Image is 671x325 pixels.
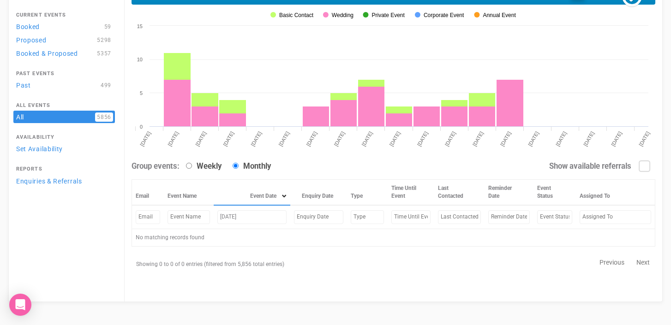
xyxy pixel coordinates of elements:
[13,34,115,46] a: Proposed5298
[424,12,464,18] tspan: Corporate Event
[388,180,435,206] th: Time Until Event
[137,24,143,29] tspan: 15
[13,175,115,187] a: Enquiries & Referrals
[214,180,291,206] th: Event Date
[16,135,112,140] h4: Availability
[16,12,112,18] h4: Current Events
[277,130,290,147] tspan: [DATE]
[485,180,533,206] th: Reminder Date
[582,130,595,147] tspan: [DATE]
[371,12,405,18] tspan: Private Event
[488,210,530,224] input: Filter by Reminder Date
[434,180,485,206] th: Last Contacted
[306,130,318,147] tspan: [DATE]
[332,12,353,18] tspan: Wedding
[217,210,287,224] input: Filter by Event Date
[279,12,314,18] tspan: Basic Contact
[140,90,143,96] tspan: 5
[576,180,655,206] th: Assigned To
[347,180,388,206] th: Type
[194,130,207,147] tspan: [DATE]
[391,210,431,224] input: Filter by Time Until Event
[631,257,655,268] a: Next
[416,130,429,147] tspan: [DATE]
[16,71,112,77] h4: Past Events
[186,163,192,169] input: Weekly
[167,130,180,147] tspan: [DATE]
[533,180,576,206] th: Event Status
[549,161,631,171] strong: Show available referrals
[333,130,346,147] tspan: [DATE]
[555,130,568,147] tspan: [DATE]
[580,210,651,224] input: Filter by Assigned To
[140,124,143,130] tspan: 0
[294,210,343,224] input: Filter by Enquiry Date
[610,130,623,147] tspan: [DATE]
[137,57,143,62] tspan: 10
[527,130,540,147] tspan: [DATE]
[483,12,516,18] tspan: Annual Event
[164,180,214,206] th: Event Name
[537,210,572,224] input: Filter by Event Status
[290,180,347,206] th: Enquiry Date
[132,161,180,171] strong: Group events:
[132,229,655,246] td: No matching records found
[16,103,112,108] h4: All Events
[13,142,115,155] a: Set Availability
[102,22,113,31] span: 59
[594,257,630,268] a: Previous
[13,79,115,91] a: Past499
[233,163,239,169] input: Monthly
[250,130,263,147] tspan: [DATE]
[228,161,271,172] label: Monthly
[13,20,115,33] a: Booked59
[181,161,222,172] label: Weekly
[438,210,481,224] input: Filter by Last Contacted
[168,210,210,224] input: Filter by Event Name
[472,130,485,147] tspan: [DATE]
[132,180,164,206] th: Email
[132,256,297,273] div: Showing 0 to 0 of 0 entries (filtered from 5,856 total entries)
[95,112,113,122] span: 5856
[13,47,115,59] a: Booked & Proposed5357
[16,166,112,172] h4: Reports
[9,294,31,316] div: Open Intercom Messenger
[222,130,235,147] tspan: [DATE]
[139,130,152,147] tspan: [DATE]
[351,210,384,224] input: Filter by Type
[444,130,457,147] tspan: [DATE]
[95,35,113,45] span: 5298
[361,130,374,147] tspan: [DATE]
[95,49,113,58] span: 5357
[638,130,651,147] tspan: [DATE]
[136,210,160,224] input: Filter by Email
[13,111,115,123] a: All5856
[99,81,113,90] span: 499
[389,130,401,147] tspan: [DATE]
[499,130,512,147] tspan: [DATE]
